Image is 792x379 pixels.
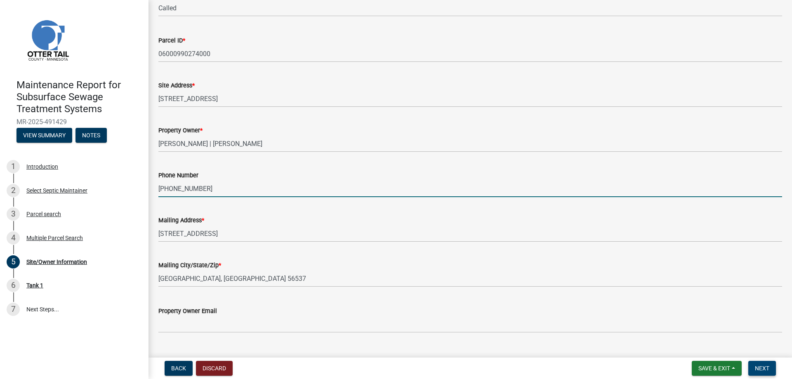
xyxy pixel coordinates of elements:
[7,184,20,197] div: 2
[75,128,107,143] button: Notes
[692,361,742,376] button: Save & Exit
[26,188,87,193] div: Select Septic Maintainer
[7,279,20,292] div: 6
[196,361,233,376] button: Discard
[158,173,198,179] label: Phone Number
[158,83,195,89] label: Site Address
[16,118,132,126] span: MR-2025-491429
[7,303,20,316] div: 7
[158,128,203,134] label: Property Owner
[698,365,730,372] span: Save & Exit
[158,38,185,44] label: Parcel ID
[755,365,769,372] span: Next
[75,133,107,139] wm-modal-confirm: Notes
[26,164,58,169] div: Introduction
[748,361,776,376] button: Next
[16,9,78,71] img: Otter Tail County, Minnesota
[171,365,186,372] span: Back
[26,282,43,288] div: Tank 1
[158,308,217,314] label: Property Owner Email
[26,211,61,217] div: Parcel search
[7,160,20,173] div: 1
[16,79,142,115] h4: Maintenance Report for Subsurface Sewage Treatment Systems
[26,235,83,241] div: Multiple Parcel Search
[16,128,72,143] button: View Summary
[26,259,87,265] div: Site/Owner Information
[158,218,204,224] label: Mailing Address
[7,207,20,221] div: 3
[16,133,72,139] wm-modal-confirm: Summary
[165,361,193,376] button: Back
[7,231,20,245] div: 4
[7,255,20,268] div: 5
[158,263,221,268] label: Mailing City/State/Zip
